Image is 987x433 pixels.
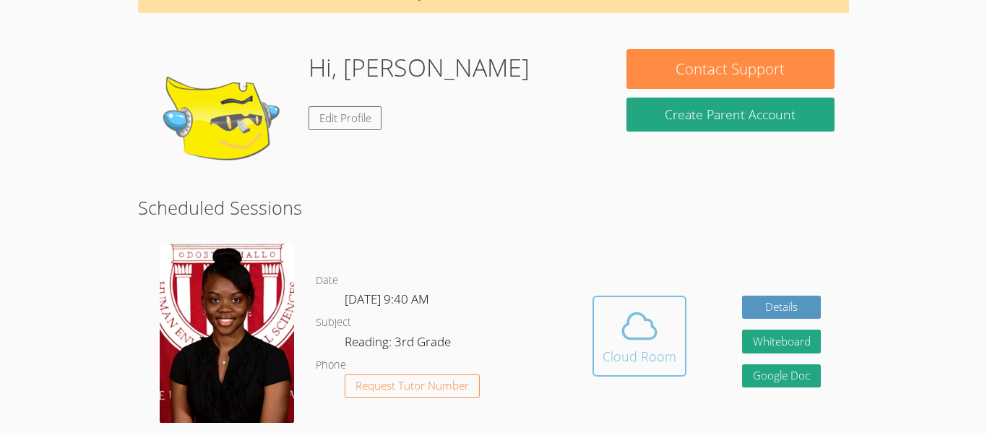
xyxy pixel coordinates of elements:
button: Cloud Room [592,296,686,377]
dd: Reading: 3rd Grade [345,332,454,356]
h2: Scheduled Sessions [138,194,849,221]
a: Google Doc [742,364,822,388]
button: Contact Support [626,49,835,89]
dt: Phone [316,356,346,374]
dt: Subject [316,314,351,332]
span: Request Tutor Number [355,380,469,391]
h1: Hi, [PERSON_NAME] [309,49,530,86]
div: Cloud Room [603,346,676,366]
img: default.png [152,49,297,194]
dt: Date [316,272,338,290]
button: Request Tutor Number [345,374,480,398]
img: avatar.png [160,244,294,423]
button: Create Parent Account [626,98,835,132]
a: Details [742,296,822,320]
span: [DATE] 9:40 AM [345,291,429,307]
a: Edit Profile [309,106,382,130]
button: Whiteboard [742,330,822,353]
